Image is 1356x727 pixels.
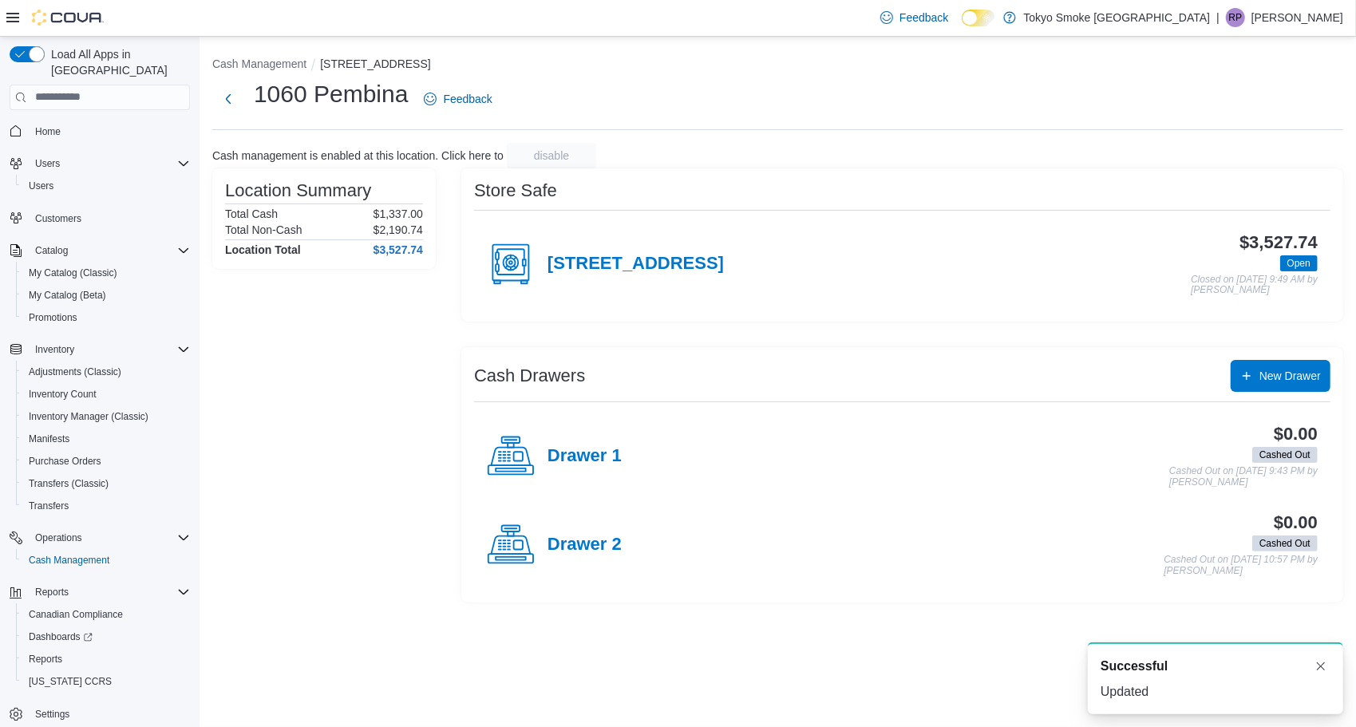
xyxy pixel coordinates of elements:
[29,365,121,378] span: Adjustments (Classic)
[1191,275,1318,296] p: Closed on [DATE] 9:49 AM by [PERSON_NAME]
[22,452,108,471] a: Purchase Orders
[22,263,124,283] a: My Catalog (Classic)
[29,410,148,423] span: Inventory Manager (Classic)
[29,675,112,688] span: [US_STATE] CCRS
[22,627,190,646] span: Dashboards
[29,241,190,260] span: Catalog
[1287,256,1311,271] span: Open
[29,208,190,228] span: Customers
[29,528,89,547] button: Operations
[16,603,196,626] button: Canadian Compliance
[22,385,190,404] span: Inventory Count
[29,653,62,666] span: Reports
[1274,425,1318,444] h3: $0.00
[507,143,596,168] button: disable
[22,551,116,570] a: Cash Management
[29,154,66,173] button: Users
[29,528,190,547] span: Operations
[22,672,118,691] a: [US_STATE] CCRS
[16,383,196,405] button: Inventory Count
[29,209,88,228] a: Customers
[212,57,306,70] button: Cash Management
[374,243,423,256] h4: $3,527.74
[22,605,190,624] span: Canadian Compliance
[35,531,82,544] span: Operations
[29,583,75,602] button: Reports
[1274,513,1318,532] h3: $0.00
[22,650,190,669] span: Reports
[1259,368,1321,384] span: New Drawer
[29,340,190,359] span: Inventory
[22,429,190,448] span: Manifests
[3,120,196,143] button: Home
[534,148,569,164] span: disable
[29,608,123,621] span: Canadian Compliance
[225,181,371,200] h3: Location Summary
[16,450,196,472] button: Purchase Orders
[29,630,93,643] span: Dashboards
[29,340,81,359] button: Inventory
[212,56,1343,75] nav: An example of EuiBreadcrumbs
[22,650,69,669] a: Reports
[3,581,196,603] button: Reports
[35,157,60,170] span: Users
[16,472,196,495] button: Transfers (Classic)
[225,243,301,256] h4: Location Total
[16,361,196,383] button: Adjustments (Classic)
[1251,8,1343,27] p: [PERSON_NAME]
[212,149,504,162] p: Cash management is enabled at this location. Click here to
[320,57,430,70] button: [STREET_ADDRESS]
[16,670,196,693] button: [US_STATE] CCRS
[22,627,99,646] a: Dashboards
[22,286,190,305] span: My Catalog (Beta)
[443,91,492,107] span: Feedback
[1164,555,1318,576] p: Cashed Out on [DATE] 10:57 PM by [PERSON_NAME]
[29,704,190,724] span: Settings
[35,343,74,356] span: Inventory
[22,308,84,327] a: Promotions
[16,549,196,571] button: Cash Management
[1311,657,1330,676] button: Dismiss toast
[3,239,196,262] button: Catalog
[22,474,190,493] span: Transfers (Classic)
[22,176,190,196] span: Users
[35,125,61,138] span: Home
[3,702,196,725] button: Settings
[417,83,498,115] a: Feedback
[22,429,76,448] a: Manifests
[45,46,190,78] span: Load All Apps in [GEOGRAPHIC_DATA]
[22,407,190,426] span: Inventory Manager (Classic)
[1280,255,1318,271] span: Open
[3,207,196,230] button: Customers
[1216,8,1220,27] p: |
[1239,233,1318,252] h3: $3,527.74
[1259,448,1311,462] span: Cashed Out
[29,180,53,192] span: Users
[225,223,302,236] h6: Total Non-Cash
[22,286,113,305] a: My Catalog (Beta)
[874,2,955,34] a: Feedback
[16,262,196,284] button: My Catalog (Classic)
[899,10,948,26] span: Feedback
[1252,535,1318,551] span: Cashed Out
[16,495,196,517] button: Transfers
[22,672,190,691] span: Washington CCRS
[29,241,74,260] button: Catalog
[35,586,69,599] span: Reports
[254,78,408,110] h1: 1060 Pembina
[1024,8,1211,27] p: Tokyo Smoke [GEOGRAPHIC_DATA]
[29,455,101,468] span: Purchase Orders
[962,10,995,26] input: Dark Mode
[16,175,196,197] button: Users
[22,496,75,516] a: Transfers
[1169,466,1318,488] p: Cashed Out on [DATE] 9:43 PM by [PERSON_NAME]
[29,477,109,490] span: Transfers (Classic)
[1229,8,1243,27] span: RP
[29,500,69,512] span: Transfers
[225,207,278,220] h6: Total Cash
[29,122,67,141] a: Home
[212,83,244,115] button: Next
[16,626,196,648] a: Dashboards
[1101,657,1330,676] div: Notification
[16,284,196,306] button: My Catalog (Beta)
